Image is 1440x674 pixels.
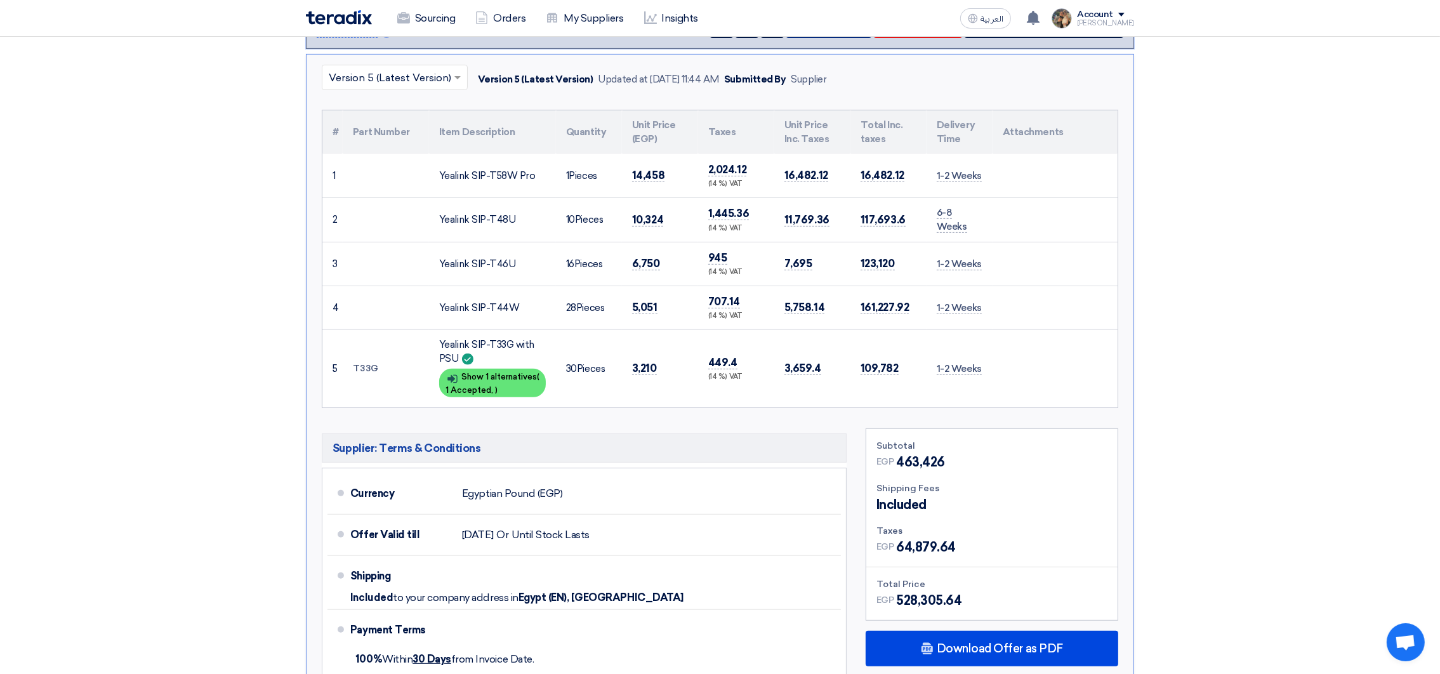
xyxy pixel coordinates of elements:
[439,338,546,366] div: Yealink SIP-T33G with PSU
[439,257,546,272] div: Yealink SIP-T46U
[791,72,826,87] div: Supplier
[462,482,562,506] div: Egyptian Pound (EGP)
[784,169,828,182] span: 16,482.12
[634,4,708,32] a: Insights
[566,302,576,314] span: 28
[937,643,1063,654] span: Download Offer as PDF
[1077,20,1134,27] div: [PERSON_NAME]
[439,169,546,183] div: Yealink SIP-T58W Pro
[632,169,664,182] span: 14,458
[876,540,894,553] span: EGP
[439,369,546,397] div: Show 1 alternatives
[322,329,343,407] td: 5
[876,524,1107,538] div: Taxes
[556,329,622,407] td: Pieces
[622,110,698,154] th: Unit Price (EGP)
[322,242,343,286] td: 3
[784,213,829,227] span: 11,769.36
[343,110,429,154] th: Part Number
[1077,10,1113,20] div: Account
[306,10,372,25] img: Teradix logo
[446,385,493,395] span: 1 Accepted,
[937,170,982,182] span: 1-2 Weeks
[429,110,556,154] th: Item Description
[350,591,393,604] span: Included
[322,197,343,242] td: 2
[861,213,906,227] span: 117,693.6
[708,163,746,176] span: 2,024.12
[1387,623,1425,661] div: Open chat
[387,4,465,32] a: Sourcing
[876,578,1107,591] div: Total Price
[784,301,824,314] span: 5,758.14
[632,213,663,227] span: 10,324
[937,207,967,234] span: 6-8 Weeks
[937,302,982,314] span: 1-2 Weeks
[708,267,764,278] div: (14 %) VAT
[350,520,452,550] div: Offer Valid till
[322,110,343,154] th: #
[566,214,575,225] span: 10
[566,363,577,374] span: 30
[708,251,727,265] span: 945
[355,653,534,665] span: Within from Invoice Date.
[537,372,539,381] span: (
[439,213,546,227] div: Yealink SIP-T48U
[413,653,451,665] u: 30 Days
[556,286,622,329] td: Pieces
[784,257,812,270] span: 7,695
[566,170,569,182] span: 1
[350,479,452,509] div: Currency
[927,110,993,154] th: Delivery Time
[556,154,622,198] td: Pieces
[632,362,657,375] span: 3,210
[1052,8,1072,29] img: file_1710751448746.jpg
[465,4,536,32] a: Orders
[598,72,720,87] div: Updated at [DATE] 11:44 AM
[556,242,622,286] td: Pieces
[784,362,821,375] span: 3,659.4
[393,591,519,604] span: to your company address in
[937,258,982,270] span: 1-2 Weeks
[632,301,657,314] span: 5,051
[698,110,774,154] th: Taxes
[993,110,1118,154] th: Attachments
[556,197,622,242] td: Pieces
[937,363,982,375] span: 1-2 Weeks
[861,362,899,375] span: 109,782
[896,538,956,557] span: 64,879.64
[343,329,429,407] td: T33G
[708,223,764,234] div: (14 %) VAT
[876,455,894,468] span: EGP
[981,15,1003,23] span: العربية
[876,593,894,607] span: EGP
[896,591,961,610] span: 528,305.64
[439,301,546,315] div: Yealink SIP-T44W
[556,110,622,154] th: Quantity
[876,439,1107,453] div: Subtotal
[861,301,909,314] span: 161,227.92
[850,110,927,154] th: Total Inc. taxes
[724,72,786,87] div: Submitted By
[566,258,574,270] span: 16
[350,561,452,591] div: Shipping
[708,311,764,322] div: (14 %) VAT
[496,529,508,541] span: Or
[708,295,740,308] span: 707.14
[322,286,343,329] td: 4
[350,615,826,645] div: Payment Terms
[536,4,633,32] a: My Suppliers
[462,529,493,541] span: [DATE]
[774,110,850,154] th: Unit Price Inc. Taxes
[861,169,904,182] span: 16,482.12
[495,385,498,395] span: )
[861,257,895,270] span: 123,120
[708,372,764,383] div: (14 %) VAT
[876,495,927,514] span: Included
[708,179,764,190] div: (14 %) VAT
[519,591,684,604] span: Egypt (EN), [GEOGRAPHIC_DATA]
[896,453,945,472] span: 463,426
[322,154,343,198] td: 1
[960,8,1011,29] button: العربية
[632,257,660,270] span: 6,750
